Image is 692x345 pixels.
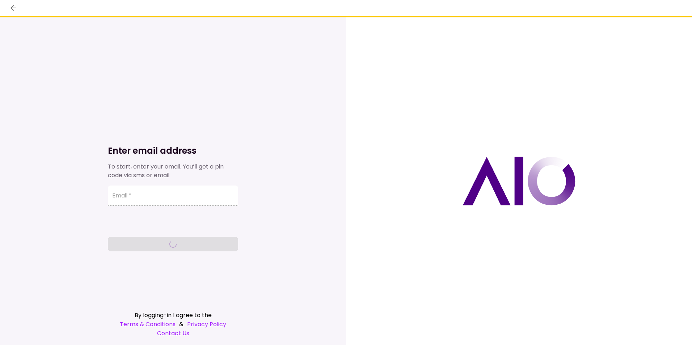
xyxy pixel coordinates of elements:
a: Contact Us [108,329,238,338]
div: & [108,320,238,329]
h1: Enter email address [108,145,238,157]
img: AIO logo [463,157,575,205]
a: Terms & Conditions [120,320,176,329]
div: To start, enter your email. You’ll get a pin code via sms or email [108,162,238,180]
a: Privacy Policy [187,320,226,329]
div: By logging-in I agree to the [108,311,238,320]
button: back [7,2,20,14]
